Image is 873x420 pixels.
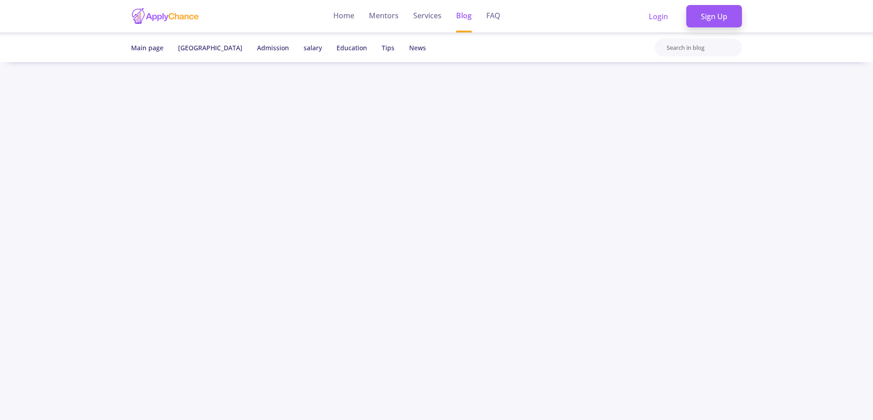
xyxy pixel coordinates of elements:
[257,43,289,52] a: Admission
[131,7,200,25] img: applychance logo
[337,43,367,52] a: Education
[409,43,426,52] a: News
[304,43,322,52] a: salary
[686,5,742,28] a: Sign Up
[178,43,242,52] a: [GEOGRAPHIC_DATA]
[131,43,163,52] span: Main page
[634,5,683,28] a: Login
[382,43,394,52] a: Tips
[666,42,741,54] input: Search in blog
